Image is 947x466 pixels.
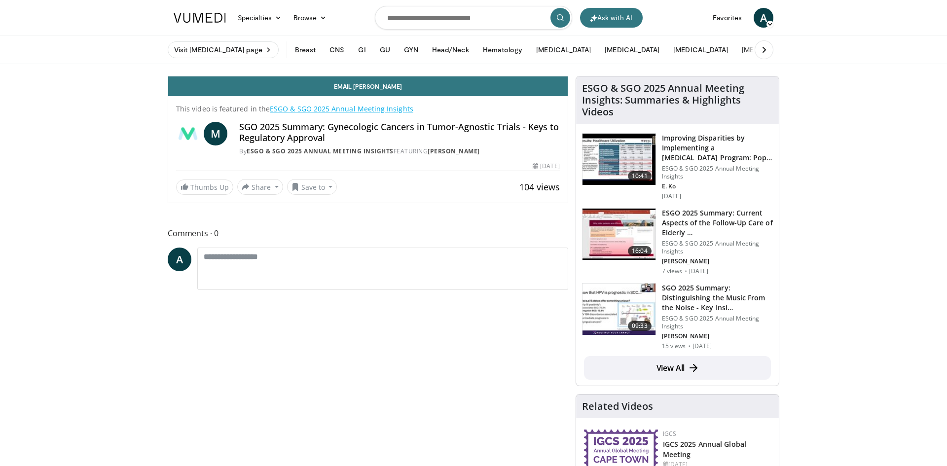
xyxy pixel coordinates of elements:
[247,147,394,155] a: ESGO & SGO 2025 Annual Meeting Insights
[707,8,748,28] a: Favorites
[628,171,652,181] span: 10:41
[662,240,773,255] p: ESGO & SGO 2025 Annual Meeting Insights
[580,8,643,28] button: Ask with AI
[736,40,802,60] button: [MEDICAL_DATA]
[204,122,227,145] a: M
[692,342,712,350] p: [DATE]
[398,40,424,60] button: GYN
[662,192,682,200] p: [DATE]
[168,76,568,96] a: Email [PERSON_NAME]
[662,257,773,265] p: [PERSON_NAME]
[176,104,560,114] p: This video is featured in the
[582,283,773,350] a: 09:33 SGO 2025 Summary: Distinguishing the Music From the Noise - Key Insi… ESGO & SGO 2025 Annua...
[662,332,773,340] p: [PERSON_NAME]
[232,8,288,28] a: Specialties
[599,40,665,60] button: [MEDICAL_DATA]
[375,6,572,30] input: Search topics, interventions
[428,147,480,155] a: [PERSON_NAME]
[662,267,683,275] p: 7 views
[237,179,283,195] button: Share
[239,122,560,143] h4: SGO 2025 Summary: Gynecologic Cancers in Tumor-Agnostic Trials - Keys to Regulatory Approval
[667,40,734,60] button: [MEDICAL_DATA]
[583,209,656,260] img: 7a7ed7e5-693b-456b-a88c-89d83c63133b.150x105_q85_crop-smart_upscale.jpg
[689,267,709,275] p: [DATE]
[426,40,475,60] button: Head/Neck
[519,181,560,193] span: 104 views
[239,147,560,156] div: By FEATURING
[662,315,773,330] p: ESGO & SGO 2025 Annual Meeting Insights
[324,40,350,60] button: CNS
[628,246,652,256] span: 16:04
[688,342,691,350] div: ·
[662,182,773,190] p: E. Ko
[662,208,773,238] h3: ESGO 2025 Summary: Current Aspects of the Follow-Up Care of Elderly …
[530,40,597,60] button: [MEDICAL_DATA]
[685,267,687,275] div: ·
[628,321,652,331] span: 09:33
[174,13,226,23] img: VuMedi Logo
[662,133,773,163] h3: Improving Disparities by Implementing a [MEDICAL_DATA] Program: Pop…
[662,342,686,350] p: 15 views
[168,41,279,58] a: Visit [MEDICAL_DATA] page
[352,40,371,60] button: GI
[533,162,559,171] div: [DATE]
[663,439,746,459] a: IGCS 2025 Annual Global Meeting
[289,40,322,60] button: Breast
[582,208,773,275] a: 16:04 ESGO 2025 Summary: Current Aspects of the Follow-Up Care of Elderly … ESGO & SGO 2025 Annua...
[176,122,200,145] img: ESGO & SGO 2025 Annual Meeting Insights
[287,179,337,195] button: Save to
[176,179,233,195] a: Thumbs Up
[582,82,773,118] h4: ESGO & SGO 2025 Annual Meeting Insights: Summaries & Highlights Videos
[374,40,396,60] button: GU
[168,248,191,271] a: A
[168,227,568,240] span: Comments 0
[662,165,773,180] p: ESGO & SGO 2025 Annual Meeting Insights
[582,133,773,200] a: 10:41 Improving Disparities by Implementing a [MEDICAL_DATA] Program: Pop… ESGO & SGO 2025 Annual...
[477,40,529,60] button: Hematology
[662,283,773,313] h3: SGO 2025 Summary: Distinguishing the Music From the Noise - Key Insi…
[583,134,656,185] img: b2a36dc3-b936-499d-a777-ac8ba44129e2.150x105_q85_crop-smart_upscale.jpg
[582,400,653,412] h4: Related Videos
[270,104,413,113] a: ESGO & SGO 2025 Annual Meeting Insights
[583,284,656,335] img: cb2f6ea2-eba0-44ba-93d8-9aa1bcd7d89d.150x105_q85_crop-smart_upscale.jpg
[754,8,773,28] a: A
[663,430,677,438] a: IGCS
[288,8,333,28] a: Browse
[584,356,771,380] a: View All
